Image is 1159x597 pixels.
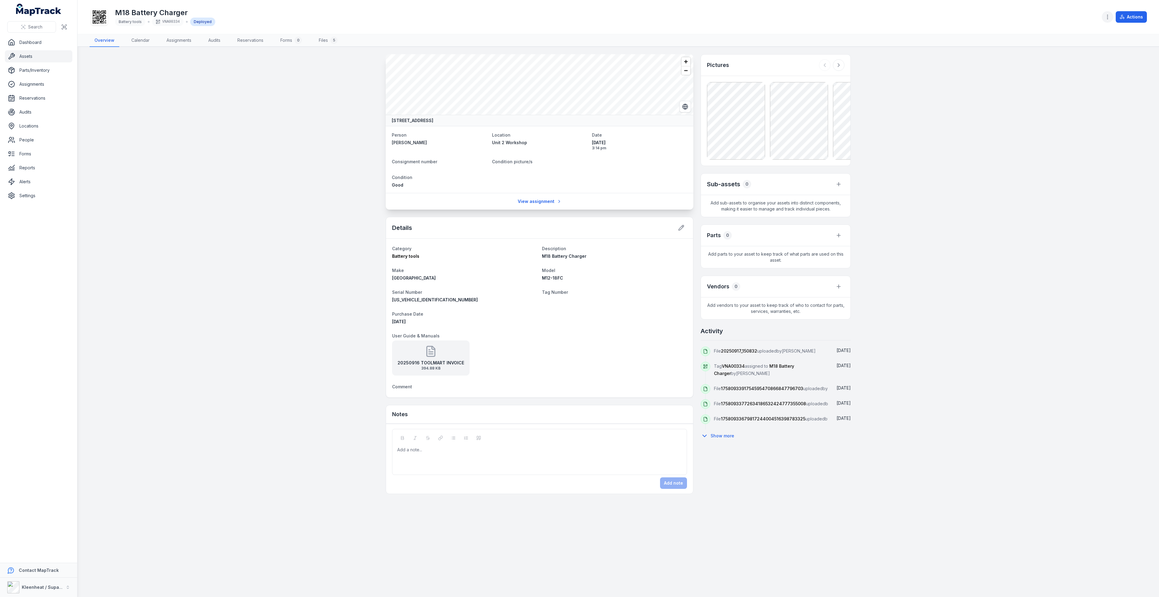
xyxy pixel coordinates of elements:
span: Add parts to your asset to keep track of what parts are used on this asset. [701,246,850,268]
button: Switch to Satellite View [679,101,691,112]
button: Zoom in [682,57,690,66]
span: Unit 2 Workshop [492,140,527,145]
time: 17/09/2025, 3:16:39 pm [837,385,851,390]
span: Condition picture/s [492,159,533,164]
button: Show more [701,430,738,442]
span: Condition [392,175,412,180]
a: Overview [90,34,119,47]
span: [GEOGRAPHIC_DATA] [392,275,436,280]
span: Purchase Date [392,311,423,317]
a: Settings [5,190,72,202]
span: 394.88 KB [398,366,464,371]
a: Locations [5,120,72,132]
span: File uploaded by [PERSON_NAME] [714,348,816,353]
span: M18 Battery Charger [714,363,794,376]
a: Alerts [5,176,72,188]
span: [DATE] [592,140,687,146]
span: Consignment number [392,159,437,164]
span: Add sub-assets to organise your assets into distinct components, making it easier to manage and t... [701,195,850,217]
time: 16/09/2025, 12:00:00 am [392,319,406,324]
span: Add vendors to your asset to keep track of who to contact for parts, services, warranties, etc. [701,297,850,319]
span: Tag assigned to by [PERSON_NAME] [714,363,794,376]
h3: Parts [707,231,721,240]
span: [DATE] [392,319,406,324]
h3: Vendors [707,282,729,291]
strong: Kleenheat / Supagas [22,585,67,590]
span: Model [542,268,555,273]
a: Forms0 [276,34,307,47]
h2: Sub-assets [707,180,740,188]
a: Audits [5,106,72,118]
h2: Activity [701,327,723,335]
span: Battery tools [119,19,142,24]
span: [DATE] [837,348,851,353]
a: Reservations [5,92,72,104]
span: [DATE] [837,416,851,421]
button: Actions [1116,11,1147,23]
span: Make [392,268,404,273]
span: [DATE] [837,385,851,390]
time: 17/09/2025, 3:16:16 pm [837,416,851,421]
a: Reports [5,162,72,174]
strong: Contact MapTrack [19,568,59,573]
button: Zoom out [682,66,690,75]
a: Unit 2 Workshop [492,140,587,146]
div: 0 [743,180,751,188]
span: 17580933679817244004516398783325 [721,416,805,421]
div: Deployed [190,18,215,26]
time: 17/09/2025, 3:17:48 pm [837,348,851,353]
span: Search [28,24,42,30]
span: File uploaded by [PERSON_NAME] [714,401,864,406]
button: Search [7,21,56,33]
h1: M18 Battery Charger [115,8,215,18]
div: 5 [330,37,338,44]
span: 1758093391754595470866847796703 [721,386,803,391]
a: Audits [203,34,225,47]
strong: 20250916 TOOLMART INVOICE [398,360,464,366]
h2: Details [392,224,412,232]
span: 17580933772634186532424777355008 [721,401,806,406]
a: Files5 [314,34,342,47]
div: 0 [295,37,302,44]
span: File uploaded by [PERSON_NAME] [714,416,864,421]
span: 3:14 pm [592,146,687,151]
a: Reservations [233,34,268,47]
span: Tag Number [542,290,568,295]
a: Forms [5,148,72,160]
div: 0 [732,282,740,291]
span: Person [392,132,407,138]
span: Good [392,182,403,187]
canvas: Map [386,54,693,115]
a: Dashboard [5,36,72,48]
a: Assignments [162,34,196,47]
span: User Guide & Manuals [392,333,440,338]
span: 20250917_150832 [721,348,757,353]
a: People [5,134,72,146]
time: 17/09/2025, 3:16:55 pm [837,363,851,368]
span: [US_VEHICLE_IDENTIFICATION_NUMBER] [392,297,478,302]
div: 0 [723,231,732,240]
a: Calendar [127,34,154,47]
span: Location [492,132,510,138]
span: Category [392,246,411,251]
a: Assignments [5,78,72,90]
span: [DATE] [837,400,851,406]
span: File uploaded by [PERSON_NAME] [714,386,862,391]
span: M18 Battery Charger [542,254,586,259]
div: VNA00334 [152,18,183,26]
h3: Pictures [707,61,729,69]
span: Serial Number [392,290,422,295]
a: Parts/Inventory [5,64,72,76]
span: [DATE] [837,363,851,368]
a: Assets [5,50,72,62]
span: Date [592,132,602,138]
h3: Notes [392,410,408,419]
a: MapTrack [16,4,61,16]
strong: [STREET_ADDRESS] [392,118,433,124]
span: VNA00334 [722,363,745,369]
a: View assignment [514,196,566,207]
span: Comment [392,384,412,389]
span: Battery tools [392,254,419,259]
a: [PERSON_NAME] [392,140,487,146]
